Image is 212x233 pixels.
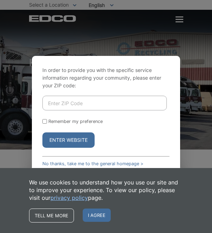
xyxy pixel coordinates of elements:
button: Enter Website [42,132,95,148]
a: No thanks, take me to the general homepage > [42,161,143,166]
label: Remember my preference [48,119,103,124]
a: Tell me more [29,209,74,223]
a: privacy policy [50,194,88,202]
p: In order to provide you with the specific service information regarding your community, please en... [42,66,170,89]
input: Enter ZIP Code [42,96,167,110]
p: We use cookies to understand how you use our site and to improve your experience. To view our pol... [29,179,183,202]
span: I agree [83,209,111,222]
